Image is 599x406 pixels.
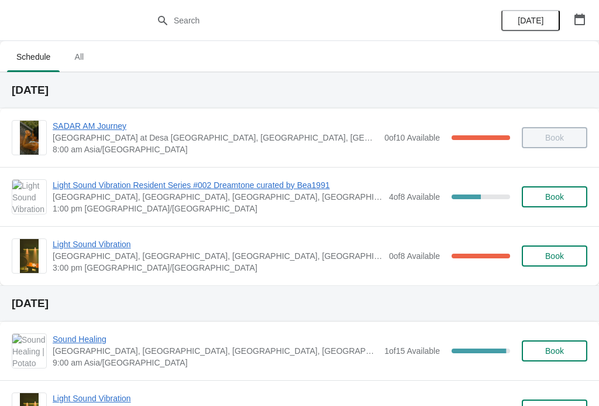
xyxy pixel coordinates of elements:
[384,346,440,356] span: 1 of 15 Available
[522,186,587,207] button: Book
[53,132,378,144] span: [GEOGRAPHIC_DATA] at Desa [GEOGRAPHIC_DATA], [GEOGRAPHIC_DATA], [GEOGRAPHIC_DATA], [GEOGRAPHIC_DA...
[12,334,46,368] img: Sound Healing | Potato Head Suites & Studios, Jalan Petitenget, Seminyak, Badung Regency, Bali, I...
[53,262,383,274] span: 3:00 pm [GEOGRAPHIC_DATA]/[GEOGRAPHIC_DATA]
[522,340,587,361] button: Book
[12,298,587,309] h2: [DATE]
[20,239,39,273] img: Light Sound Vibration | Potato Head Suites & Studios, Jalan Petitenget, Seminyak, Badung Regency,...
[53,250,383,262] span: [GEOGRAPHIC_DATA], [GEOGRAPHIC_DATA], [GEOGRAPHIC_DATA], [GEOGRAPHIC_DATA], [GEOGRAPHIC_DATA]
[53,357,378,369] span: 9:00 am Asia/[GEOGRAPHIC_DATA]
[53,144,378,155] span: 8:00 am Asia/[GEOGRAPHIC_DATA]
[12,84,587,96] h2: [DATE]
[53,333,378,345] span: Sound Healing
[384,133,440,142] span: 0 of 10 Available
[53,179,383,191] span: Light Sound Vibration Resident Series #002 Dreamtone curated by Bea1991
[20,121,39,155] img: SADAR AM Journey | Potato Head Studios at Desa Potato Head, Jalan Petitenget, Seminyak, Badung Re...
[389,192,440,202] span: 4 of 8 Available
[545,346,564,356] span: Book
[545,251,564,261] span: Book
[545,192,564,202] span: Book
[7,46,60,67] span: Schedule
[53,393,383,404] span: Light Sound Vibration
[53,120,378,132] span: SADAR AM Journey
[12,180,46,214] img: Light Sound Vibration Resident Series #002 Dreamtone curated by Bea1991 | Potato Head Suites & St...
[389,251,440,261] span: 0 of 8 Available
[64,46,94,67] span: All
[501,10,560,31] button: [DATE]
[53,203,383,214] span: 1:00 pm [GEOGRAPHIC_DATA]/[GEOGRAPHIC_DATA]
[522,245,587,267] button: Book
[53,345,378,357] span: [GEOGRAPHIC_DATA], [GEOGRAPHIC_DATA], [GEOGRAPHIC_DATA], [GEOGRAPHIC_DATA], [GEOGRAPHIC_DATA]
[53,191,383,203] span: [GEOGRAPHIC_DATA], [GEOGRAPHIC_DATA], [GEOGRAPHIC_DATA], [GEOGRAPHIC_DATA], [GEOGRAPHIC_DATA]
[53,238,383,250] span: Light Sound Vibration
[173,10,449,31] input: Search
[518,16,543,25] span: [DATE]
